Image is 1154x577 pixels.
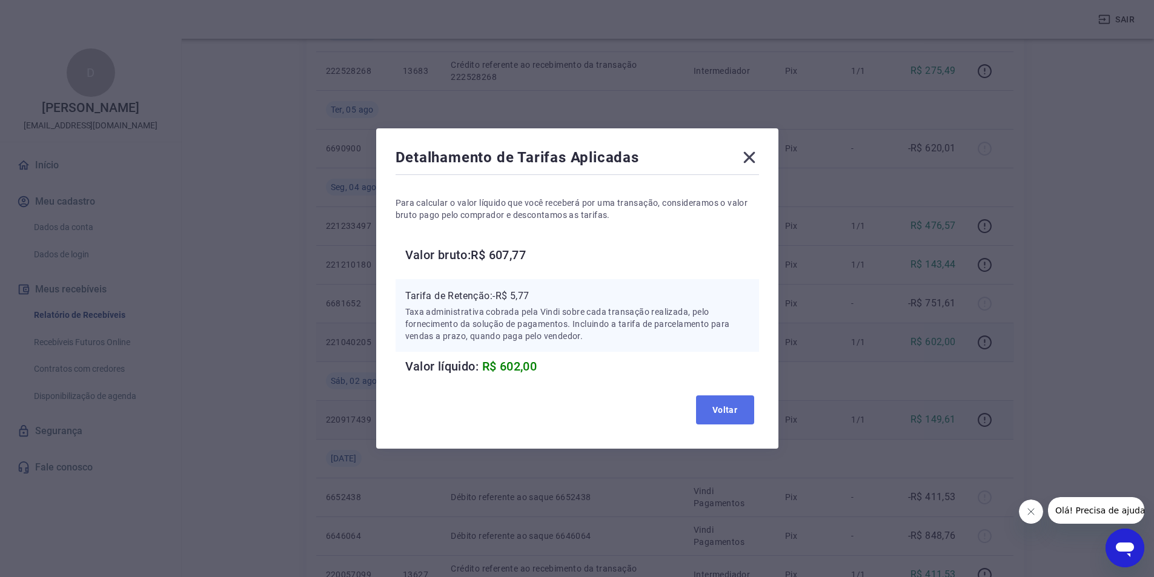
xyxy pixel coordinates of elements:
span: R$ 602,00 [482,359,537,374]
span: Olá! Precisa de ajuda? [7,8,102,18]
button: Voltar [696,395,754,424]
p: Tarifa de Retenção: -R$ 5,77 [405,289,749,303]
p: Para calcular o valor líquido que você receberá por uma transação, consideramos o valor bruto pag... [396,197,759,221]
div: Detalhamento de Tarifas Aplicadas [396,148,759,172]
p: Taxa administrativa cobrada pela Vindi sobre cada transação realizada, pelo fornecimento da soluç... [405,306,749,342]
h6: Valor bruto: R$ 607,77 [405,245,759,265]
iframe: Botão para abrir a janela de mensagens [1106,529,1144,567]
iframe: Fechar mensagem [1019,500,1043,524]
iframe: Mensagem da empresa [1048,497,1144,524]
h6: Valor líquido: [405,357,759,376]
